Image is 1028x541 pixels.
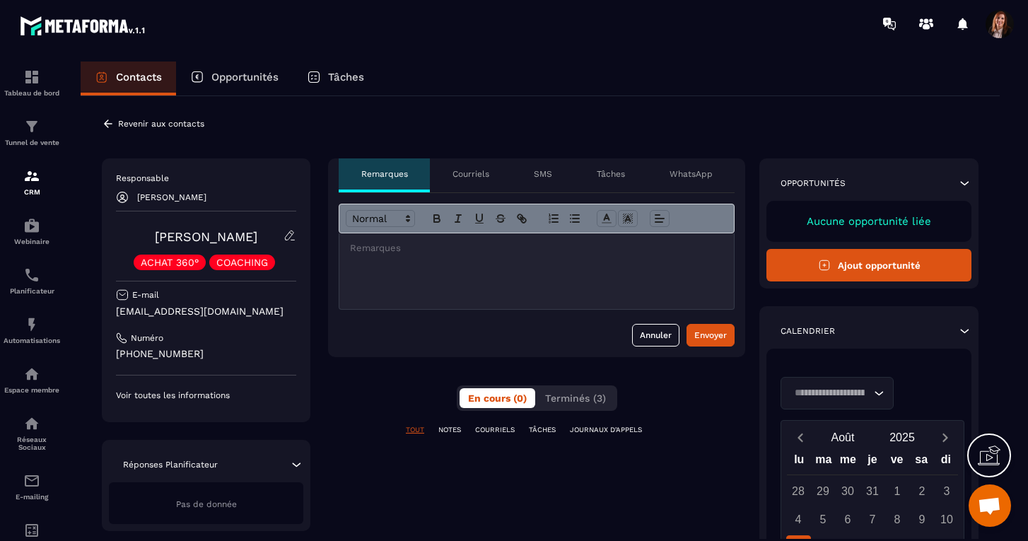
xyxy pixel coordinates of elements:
span: Pas de donnée [176,499,237,509]
p: JOURNAUX D'APPELS [570,425,642,435]
img: email [23,472,40,489]
button: Next month [932,428,958,447]
p: Contacts [116,71,162,83]
p: ACHAT 360° [141,257,199,267]
div: ve [884,450,909,475]
img: formation [23,118,40,135]
div: Envoyer [694,328,727,342]
span: Terminés (3) [545,392,606,404]
p: Réseaux Sociaux [4,436,60,451]
a: formationformationTableau de bord [4,58,60,107]
img: automations [23,217,40,234]
div: 3 [935,479,959,504]
div: 28 [786,479,811,504]
a: [PERSON_NAME] [155,229,257,244]
p: Tableau de bord [4,89,60,97]
div: 2 [910,479,935,504]
p: Planificateur [4,287,60,295]
p: Numéro [131,332,163,344]
div: je [860,450,885,475]
p: TOUT [406,425,424,435]
img: automations [23,316,40,333]
div: 9 [910,507,935,532]
div: 29 [811,479,836,504]
p: SMS [534,168,552,180]
a: emailemailE-mailing [4,462,60,511]
p: Responsable [116,173,296,184]
button: Previous month [787,428,813,447]
p: [PHONE_NUMBER] [116,347,296,361]
div: 30 [836,479,860,504]
div: 6 [836,507,860,532]
div: 7 [860,507,885,532]
p: Réponses Planificateur [123,459,218,470]
p: [PERSON_NAME] [137,192,206,202]
a: social-networksocial-networkRéseaux Sociaux [4,405,60,462]
a: formationformationTunnel de vente [4,107,60,157]
p: [EMAIL_ADDRESS][DOMAIN_NAME] [116,305,296,318]
div: me [836,450,860,475]
div: lu [787,450,812,475]
p: Voir toutes les informations [116,390,296,401]
input: Search for option [790,385,870,401]
div: sa [909,450,934,475]
a: Tâches [293,62,378,95]
a: automationsautomationsWebinaire [4,206,60,256]
p: Tâches [328,71,364,83]
img: scheduler [23,267,40,284]
p: WhatsApp [670,168,713,180]
p: E-mail [132,289,159,301]
a: schedulerschedulerPlanificateur [4,256,60,306]
button: Terminés (3) [537,388,614,408]
p: Tunnel de vente [4,139,60,146]
p: Tâches [597,168,625,180]
p: NOTES [438,425,461,435]
button: En cours (0) [460,388,535,408]
div: 31 [860,479,885,504]
a: automationsautomationsEspace membre [4,355,60,405]
p: Opportunités [211,71,279,83]
div: 1 [885,479,910,504]
a: Contacts [81,62,176,95]
p: Calendrier [781,325,835,337]
p: COURRIELS [475,425,515,435]
p: Webinaire [4,238,60,245]
p: COACHING [216,257,268,267]
div: 4 [786,507,811,532]
button: Open years overlay [872,425,932,450]
img: logo [20,13,147,38]
p: Revenir aux contacts [118,119,204,129]
img: automations [23,366,40,383]
a: formationformationCRM [4,157,60,206]
p: Automatisations [4,337,60,344]
div: 5 [811,507,836,532]
img: social-network [23,415,40,432]
button: Ajout opportunité [766,249,971,281]
div: 8 [885,507,910,532]
p: Aucune opportunité liée [781,215,957,228]
div: di [933,450,958,475]
p: Opportunités [781,178,846,189]
p: CRM [4,188,60,196]
a: automationsautomationsAutomatisations [4,306,60,355]
button: Open months overlay [813,425,872,450]
img: formation [23,168,40,185]
a: Opportunités [176,62,293,95]
a: Ouvrir le chat [969,484,1011,527]
p: Remarques [361,168,408,180]
div: 10 [935,507,959,532]
button: Envoyer [687,324,735,347]
p: E-mailing [4,493,60,501]
img: accountant [23,522,40,539]
p: Courriels [452,168,489,180]
div: ma [812,450,836,475]
span: En cours (0) [468,392,527,404]
button: Annuler [632,324,679,347]
img: formation [23,69,40,86]
p: TÂCHES [529,425,556,435]
p: Espace membre [4,386,60,394]
div: Search for option [781,377,894,409]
